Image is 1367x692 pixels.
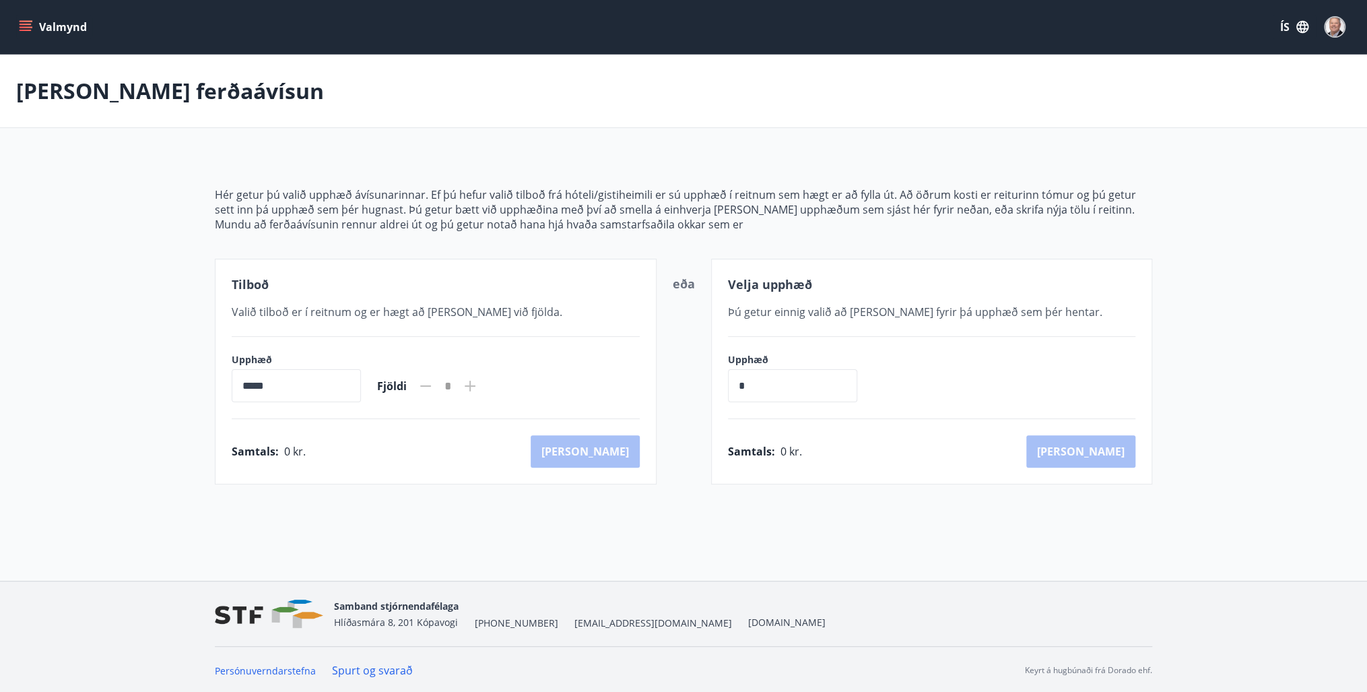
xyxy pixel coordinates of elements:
[377,379,407,394] span: Fjöldi
[574,617,732,630] span: [EMAIL_ADDRESS][DOMAIN_NAME]
[232,444,279,459] span: Samtals :
[215,600,323,629] img: vjCaq2fThgY3EUYqSgpjEiBg6WP39ov69hlhuPVN.png
[334,600,459,612] span: Samband stjórnendafélaga
[215,664,316,677] a: Persónuverndarstefna
[748,616,826,629] a: [DOMAIN_NAME]
[780,444,802,459] span: 0 kr.
[334,616,458,629] span: Hlíðasmára 8, 201 Kópavogi
[232,353,361,367] label: Upphæð
[728,305,1102,319] span: Þú getur einnig valið að [PERSON_NAME] fyrir þá upphæð sem þér hentar.
[1025,664,1152,677] p: Keyrt á hugbúnaði frá Dorado ehf.
[1273,15,1316,39] button: ÍS
[673,276,695,292] span: eða
[16,76,324,106] p: [PERSON_NAME] ferðaávísun
[728,276,812,292] span: Velja upphæð
[215,187,1152,217] p: Hér getur þú valið upphæð ávísunarinnar. Ef þú hefur valið tilboð frá hóteli/gistiheimili er sú u...
[232,276,269,292] span: Tilboð
[475,617,558,630] span: [PHONE_NUMBER]
[284,444,306,459] span: 0 kr.
[16,15,92,39] button: menu
[332,663,413,678] a: Spurt og svarað
[728,353,871,367] label: Upphæð
[1325,18,1344,36] img: t0U87YgEnNpUhGGsXWEUcGcL775GMKtqExQ2cWWx.jpg
[232,305,562,319] span: Valið tilboð er í reitnum og er hægt að [PERSON_NAME] við fjölda.
[215,217,1152,232] p: Mundu að ferðaávísunin rennur aldrei út og þú getur notað hana hjá hvaða samstarfsaðila okkar sem er
[728,444,775,459] span: Samtals :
